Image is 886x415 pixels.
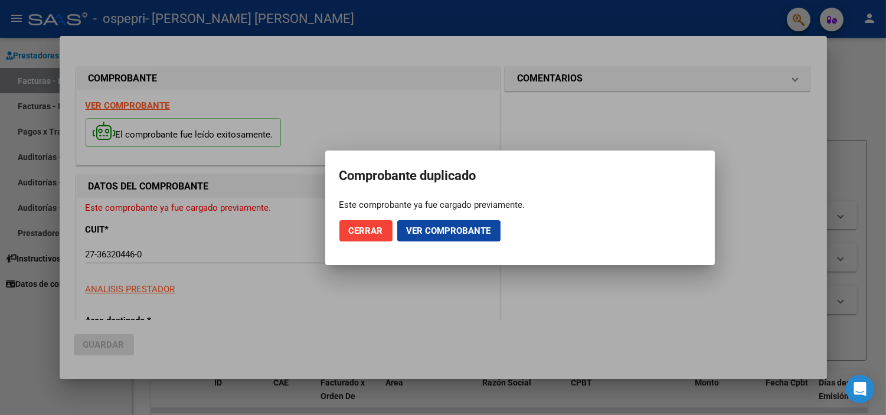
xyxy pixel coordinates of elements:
[407,226,491,236] span: Ver comprobante
[339,199,701,211] div: Este comprobante ya fue cargado previamente.
[339,165,701,187] h2: Comprobante duplicado
[349,226,383,236] span: Cerrar
[397,220,501,241] button: Ver comprobante
[846,375,874,403] div: Open Intercom Messenger
[339,220,393,241] button: Cerrar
